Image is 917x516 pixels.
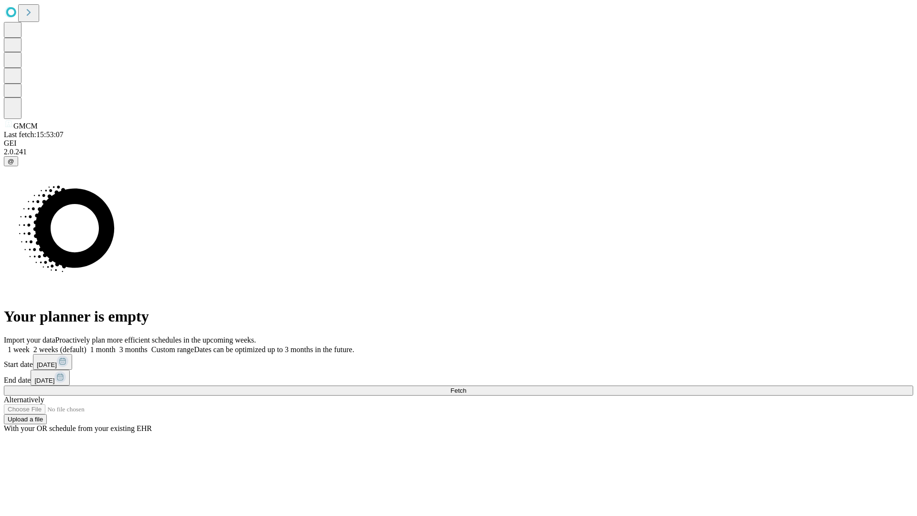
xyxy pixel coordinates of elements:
[119,345,148,354] span: 3 months
[151,345,194,354] span: Custom range
[34,377,54,384] span: [DATE]
[194,345,354,354] span: Dates can be optimized up to 3 months in the future.
[4,139,913,148] div: GEI
[33,354,72,370] button: [DATE]
[55,336,256,344] span: Proactively plan more efficient schedules in the upcoming weeks.
[4,336,55,344] span: Import your data
[33,345,86,354] span: 2 weeks (default)
[450,387,466,394] span: Fetch
[4,370,913,386] div: End date
[4,308,913,325] h1: Your planner is empty
[4,386,913,396] button: Fetch
[4,148,913,156] div: 2.0.241
[13,122,38,130] span: GMCM
[90,345,116,354] span: 1 month
[4,414,47,424] button: Upload a file
[31,370,70,386] button: [DATE]
[37,361,57,368] span: [DATE]
[4,396,44,404] span: Alternatively
[4,130,64,139] span: Last fetch: 15:53:07
[8,345,30,354] span: 1 week
[4,156,18,166] button: @
[4,354,913,370] div: Start date
[8,158,14,165] span: @
[4,424,152,432] span: With your OR schedule from your existing EHR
